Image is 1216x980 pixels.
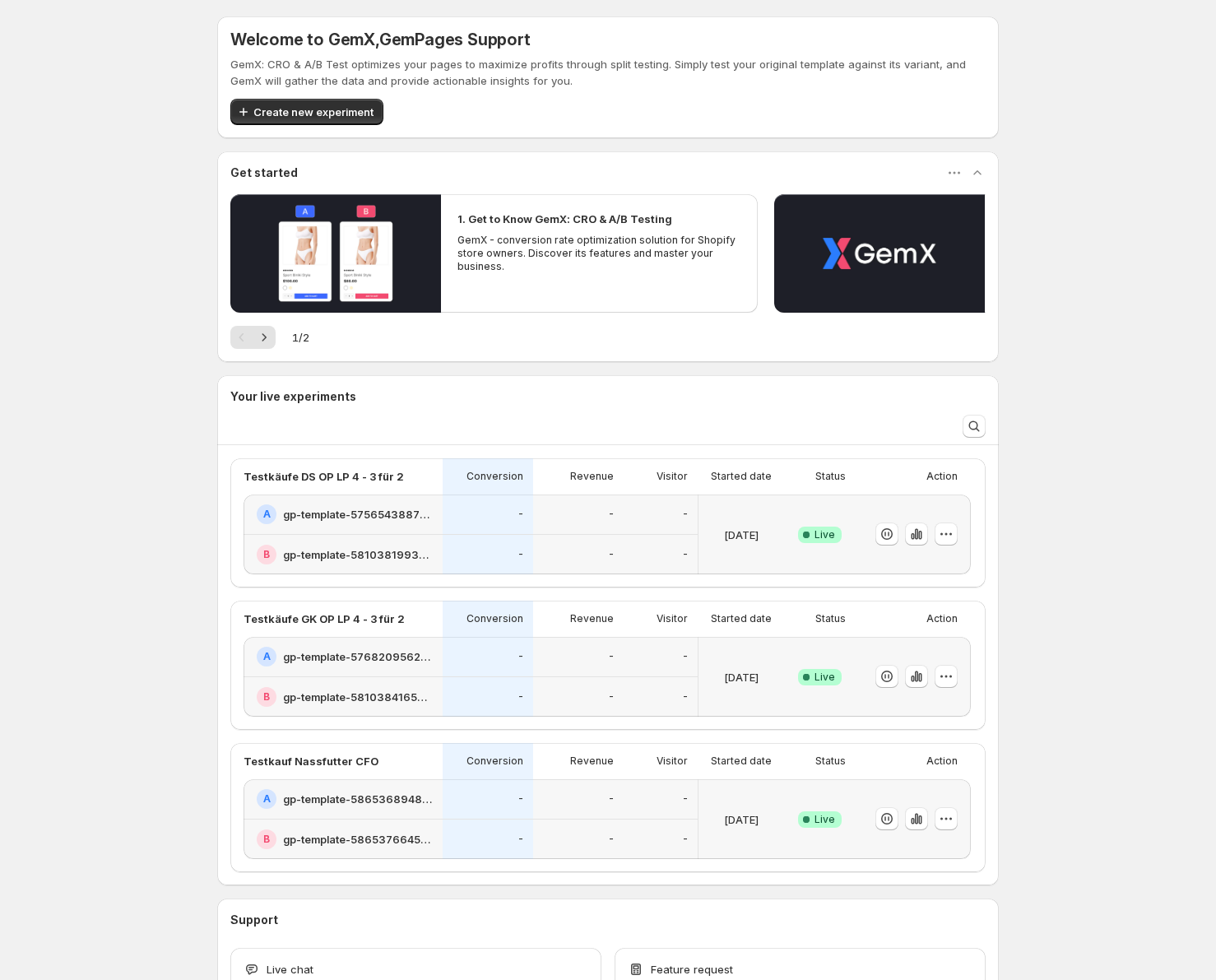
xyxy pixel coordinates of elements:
h3: Get started [230,165,298,181]
h3: Support [230,912,278,928]
h2: A [263,792,271,806]
p: - [518,690,523,704]
p: GemX - conversion rate optimization solution for Shopify store owners. Discover its features and ... [457,234,740,273]
button: Create new experiment [230,99,383,125]
p: Action [926,612,958,625]
p: - [518,548,523,561]
p: Status [815,755,846,768]
span: Live [815,671,835,684]
h2: gp-template-586536894829953821 [283,791,433,807]
nav: Pagination [230,326,276,349]
p: Action [926,755,958,768]
p: Started date [711,612,772,625]
p: Status [815,612,846,625]
p: - [683,833,688,846]
p: Conversion [466,470,523,483]
button: Play video [230,194,441,313]
p: - [609,548,614,561]
span: 1 / 2 [292,329,309,346]
h2: gp-template-581038199363601321 [283,546,433,563]
p: - [518,650,523,663]
p: Testkauf Nassfutter CFO [244,753,378,769]
p: Visitor [657,612,688,625]
p: Started date [711,470,772,483]
p: [DATE] [724,527,759,543]
p: - [683,548,688,561]
p: Revenue [570,470,614,483]
p: - [609,792,614,806]
h2: B [263,548,270,561]
span: Feature request [651,961,733,978]
span: Live [815,528,835,541]
h2: B [263,690,270,704]
p: - [683,508,688,521]
p: Visitor [657,755,688,768]
p: - [518,833,523,846]
span: , GemPages Support [375,30,531,49]
p: Conversion [466,755,523,768]
p: Testkäufe GK OP LP 4 - 3 für 2 [244,611,405,627]
p: - [518,792,523,806]
p: Visitor [657,470,688,483]
p: Testkäufe DS OP LP 4 - 3 für 2 [244,468,404,485]
p: - [518,508,523,521]
p: - [609,690,614,704]
p: Revenue [570,612,614,625]
h2: gp-template-575654388752712530 [283,506,433,523]
p: Started date [711,755,772,768]
p: - [683,792,688,806]
span: Create new experiment [253,104,374,120]
p: Revenue [570,755,614,768]
h2: A [263,508,271,521]
h2: 1. Get to Know GemX: CRO & A/B Testing [457,211,672,227]
h2: B [263,833,270,846]
p: Status [815,470,846,483]
h2: A [263,650,271,663]
span: Live chat [267,961,313,978]
h3: Your live experiments [230,388,356,405]
h2: gp-template-586537664568623901 [283,831,433,848]
p: - [683,650,688,663]
button: Play video [774,194,985,313]
p: Action [926,470,958,483]
p: [DATE] [724,811,759,828]
button: Next [253,326,276,349]
button: Search and filter results [963,415,986,438]
span: Live [815,813,835,826]
p: - [683,690,688,704]
h2: gp-template-576820956295594825 [283,648,433,665]
p: - [609,833,614,846]
p: GemX: CRO & A/B Test optimizes your pages to maximize profits through split testing. Simply test ... [230,56,986,89]
h2: gp-template-581038416561439315 [283,689,433,705]
p: [DATE] [724,669,759,685]
p: Conversion [466,612,523,625]
p: - [609,508,614,521]
h5: Welcome to GemX [230,30,531,49]
p: - [609,650,614,663]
